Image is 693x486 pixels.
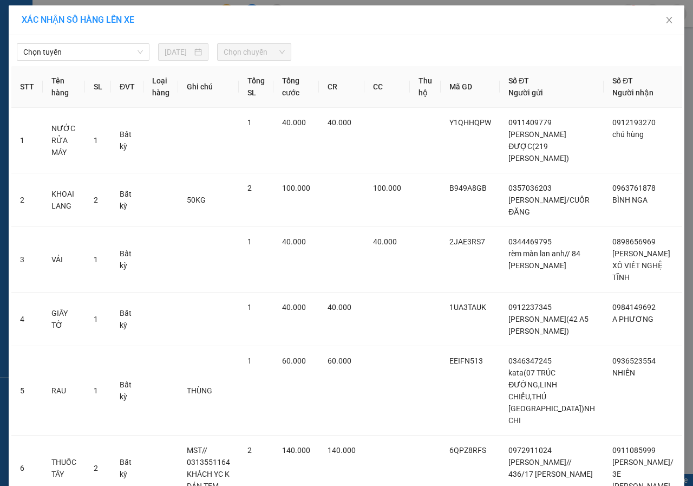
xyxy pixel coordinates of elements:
[111,66,143,108] th: ĐVT
[22,15,134,25] span: XÁC NHẬN SỐ HÀNG LÊN XE
[612,315,653,323] span: A PHƯƠNG
[508,237,552,246] span: 0344469795
[178,66,239,108] th: Ghi chú
[43,173,85,227] td: KHOAI LANG
[508,196,590,216] span: [PERSON_NAME]/CUÔR ĐĂNG
[23,44,143,60] span: Chọn tuyến
[43,66,85,108] th: Tên hàng
[107,10,133,22] span: Nhận:
[328,446,356,455] span: 140.000
[410,66,441,108] th: Thu hộ
[612,76,633,85] span: Số ĐT
[94,315,98,323] span: 1
[94,255,98,264] span: 1
[247,184,252,192] span: 2
[111,108,143,173] td: Bất kỳ
[224,44,284,60] span: Chọn chuyến
[328,357,351,365] span: 60.000
[9,35,100,74] div: [PERSON_NAME] THUYẾT(38 [PERSON_NAME])
[9,10,26,22] span: Gửi:
[612,249,670,282] span: [PERSON_NAME] XÔ VIẾT NGHỆ TĨNH
[508,130,569,163] span: [PERSON_NAME] ĐƯỢC(219 [PERSON_NAME])
[449,446,486,455] span: 6QPZ8RFS
[508,88,543,97] span: Người gửi
[654,5,684,36] button: Close
[508,118,552,127] span: 0911409779
[187,386,212,395] span: THÙNG
[94,464,98,472] span: 2
[43,227,85,293] td: VẢI
[508,76,529,85] span: Số ĐT
[11,227,43,293] td: 3
[11,173,43,227] td: 2
[247,118,252,127] span: 1
[612,118,656,127] span: 0912193270
[449,357,483,365] span: EEIFN513
[107,35,217,61] div: [PERSON_NAME] (71 NG VĂN TRỖI)
[282,446,310,455] span: 140.000
[9,9,100,35] div: BX Phía Bắc BMT
[612,303,656,312] span: 0984149692
[364,66,410,108] th: CC
[449,118,491,127] span: Y1QHHQPW
[612,196,648,204] span: BÌNH NGA
[373,237,397,246] span: 40.000
[449,237,485,246] span: 2JAE3RS7
[508,184,552,192] span: 0357036203
[111,227,143,293] td: Bất kỳ
[282,303,306,312] span: 40.000
[328,118,351,127] span: 40.000
[612,357,656,365] span: 0936523554
[107,9,217,35] div: VP [GEOGRAPHIC_DATA]
[665,16,674,24] span: close
[328,303,351,312] span: 40.000
[239,66,273,108] th: Tổng SL
[612,237,656,246] span: 0898656969
[282,118,306,127] span: 40.000
[612,88,653,97] span: Người nhận
[449,184,487,192] span: B949A8GB
[187,196,206,204] span: 50KG
[508,315,589,335] span: [PERSON_NAME](42 A5 [PERSON_NAME])
[508,368,595,425] span: kata(07 TRÚC ĐƯỜNG,LINH CHIỂU,THỦ [GEOGRAPHIC_DATA])NH CHI
[165,46,192,58] input: 11/08/2025
[508,446,552,455] span: 0972911024
[85,66,111,108] th: SL
[247,357,252,365] span: 1
[247,237,252,246] span: 1
[11,108,43,173] td: 1
[282,184,310,192] span: 100.000
[441,66,500,108] th: Mã GD
[247,303,252,312] span: 1
[247,446,252,455] span: 2
[94,136,98,145] span: 1
[111,293,143,346] td: Bất kỳ
[9,74,100,89] div: 0973441603
[508,458,593,478] span: [PERSON_NAME]// 436/17 [PERSON_NAME]
[449,303,486,312] span: 1UA3TAUK
[282,357,306,365] span: 60.000
[282,237,306,246] span: 40.000
[143,66,178,108] th: Loại hàng
[94,386,98,395] span: 1
[612,130,644,139] span: chú hùng
[612,184,656,192] span: 0963761878
[508,357,552,365] span: 0346347245
[11,66,43,108] th: STT
[107,61,217,76] div: 0392246991
[319,66,364,108] th: CR
[43,346,85,436] td: RAU
[612,446,656,455] span: 0911085999
[11,346,43,436] td: 5
[508,303,552,312] span: 0912237345
[508,249,580,270] span: rèm màn lan anh// 84 [PERSON_NAME]
[43,293,85,346] td: GIẤY TỜ
[43,108,85,173] td: NƯỚC RỬA MÁY
[111,346,143,436] td: Bất kỳ
[373,184,401,192] span: 100.000
[273,66,319,108] th: Tổng cước
[94,196,98,204] span: 2
[111,173,143,227] td: Bất kỳ
[11,293,43,346] td: 4
[612,368,635,377] span: NHIÊN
